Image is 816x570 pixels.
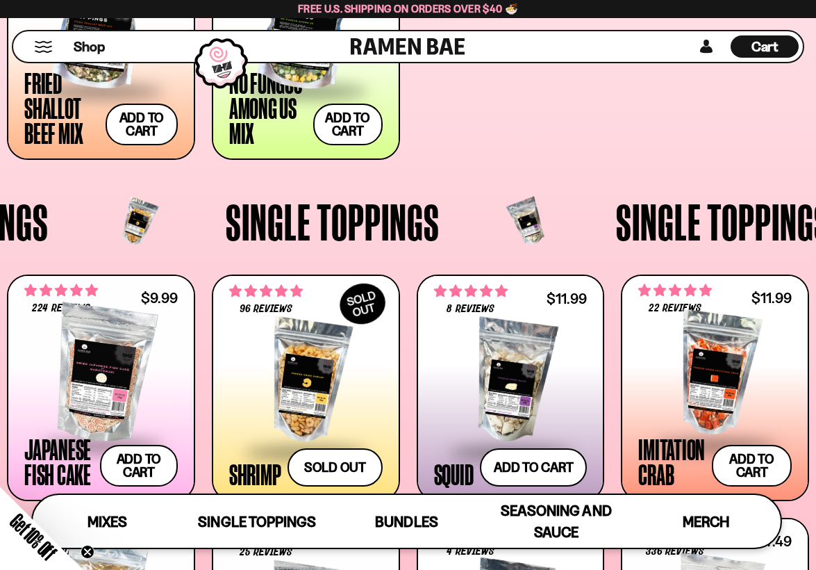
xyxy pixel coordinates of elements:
[88,513,127,530] span: Mixes
[683,513,729,530] span: Merch
[649,303,701,314] span: 22 reviews
[375,513,438,530] span: Bundles
[34,41,53,53] button: Mobile Menu Trigger
[631,495,781,548] a: Merch
[229,70,306,145] div: No Fungus Among Us Mix
[100,445,178,487] button: Add to cart
[501,502,611,541] span: Seasoning and Sauce
[417,275,605,501] a: 4.75 stars 8 reviews $11.99 Squid Add to cart
[638,437,705,487] div: Imitation Crab
[229,282,303,300] span: 4.90 stars
[7,275,195,501] a: 4.76 stars 224 reviews $9.99 Japanese Fish Cake Add to cart
[481,495,631,548] a: Seasoning and Sauce
[198,513,315,530] span: Single Toppings
[24,70,99,145] div: Fried Shallot Beef Mix
[24,282,98,300] span: 4.76 stars
[731,31,799,62] div: Cart
[333,276,392,332] div: SOLD OUT
[182,495,331,548] a: Single Toppings
[229,462,281,487] div: Shrimp
[751,291,792,304] div: $11.99
[434,282,508,300] span: 4.75 stars
[141,291,178,304] div: $9.99
[33,495,182,548] a: Mixes
[434,462,474,487] div: Squid
[298,2,518,15] span: Free U.S. Shipping on Orders over $40 🍜
[106,104,178,145] button: Add to cart
[638,282,712,300] span: 4.86 stars
[621,275,809,501] a: 4.86 stars 22 reviews $11.99 Imitation Crab Add to cart
[81,545,94,559] button: Close teaser
[32,303,90,314] span: 224 reviews
[74,35,105,58] a: Shop
[212,275,400,501] a: SOLDOUT 4.90 stars 96 reviews Shrimp Sold out
[712,445,792,487] button: Add to cart
[74,38,105,56] span: Shop
[751,38,778,55] span: Cart
[480,448,587,487] button: Add to cart
[288,448,382,487] button: Sold out
[6,510,60,564] span: Get 10% Off
[240,547,292,558] span: 25 reviews
[447,304,494,315] span: 8 reviews
[313,104,383,145] button: Add to cart
[226,196,440,247] span: Single Toppings
[332,495,481,548] a: Bundles
[240,304,292,315] span: 96 reviews
[547,292,587,305] div: $11.99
